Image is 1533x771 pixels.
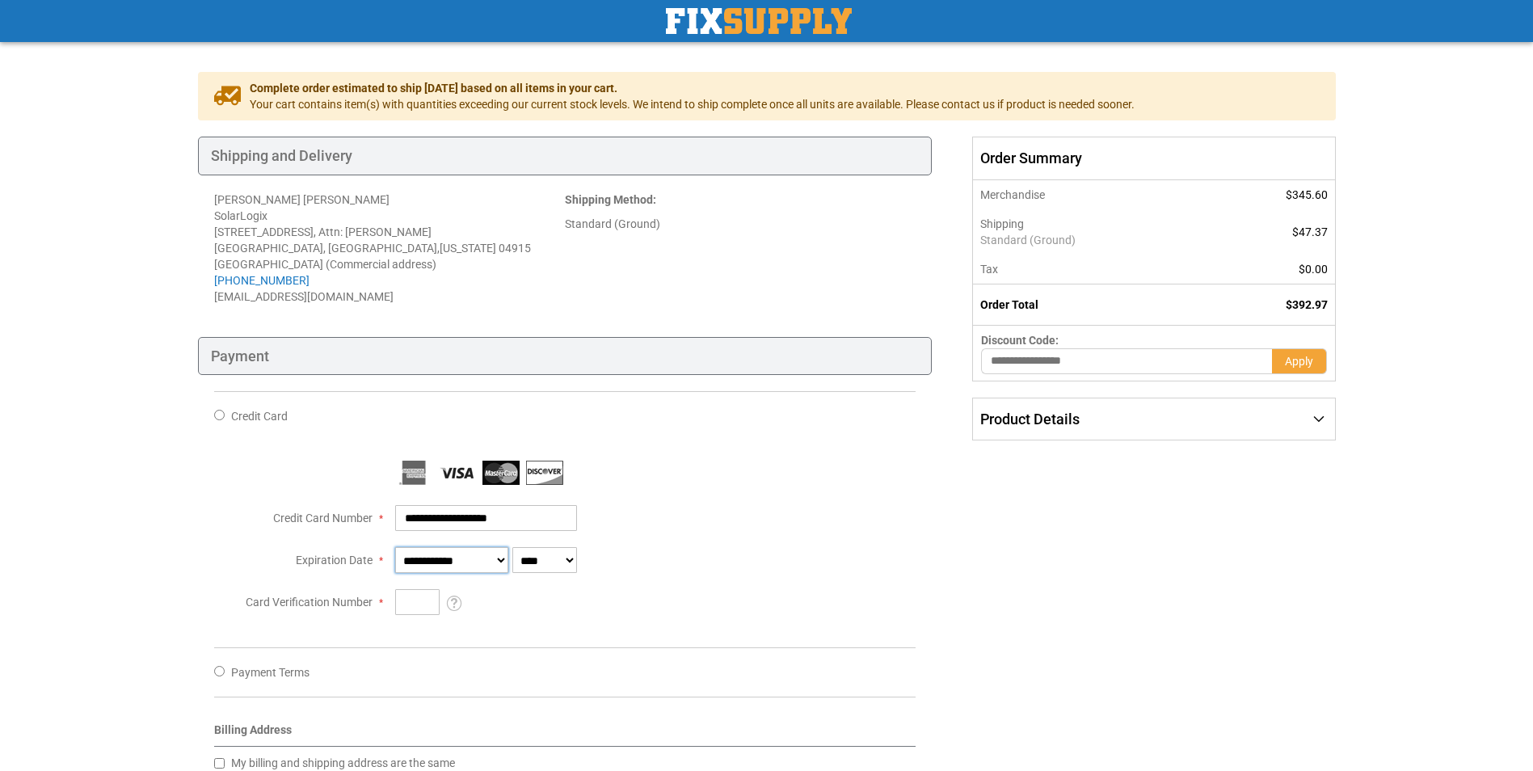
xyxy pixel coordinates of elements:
[1286,298,1328,311] span: $392.97
[231,756,455,769] span: My billing and shipping address are the same
[1286,188,1328,201] span: $345.60
[980,298,1038,311] strong: Order Total
[250,80,1135,96] span: Complete order estimated to ship [DATE] based on all items in your cart.
[1272,348,1327,374] button: Apply
[250,96,1135,112] span: Your cart contains item(s) with quantities exceeding our current stock levels. We intend to ship ...
[666,8,852,34] a: store logo
[666,8,852,34] img: Fix Industrial Supply
[296,554,373,567] span: Expiration Date
[1299,263,1328,276] span: $0.00
[1285,355,1313,368] span: Apply
[973,180,1211,209] th: Merchandise
[395,461,432,485] img: American Express
[440,242,496,255] span: [US_STATE]
[198,337,933,376] div: Payment
[980,411,1080,428] span: Product Details
[214,290,394,303] span: [EMAIL_ADDRESS][DOMAIN_NAME]
[565,193,653,206] span: Shipping Method
[231,666,310,679] span: Payment Terms
[981,334,1059,347] span: Discount Code:
[439,461,476,485] img: Visa
[526,461,563,485] img: Discover
[980,232,1202,248] span: Standard (Ground)
[972,137,1335,180] span: Order Summary
[214,192,565,305] address: [PERSON_NAME] [PERSON_NAME] SolarLogix [STREET_ADDRESS], Attn: [PERSON_NAME] [GEOGRAPHIC_DATA], [...
[565,193,656,206] strong: :
[214,722,916,747] div: Billing Address
[980,217,1024,230] span: Shipping
[273,512,373,525] span: Credit Card Number
[214,274,310,287] a: [PHONE_NUMBER]
[482,461,520,485] img: MasterCard
[1292,225,1328,238] span: $47.37
[231,410,288,423] span: Credit Card
[246,596,373,609] span: Card Verification Number
[198,137,933,175] div: Shipping and Delivery
[565,216,916,232] div: Standard (Ground)
[973,255,1211,284] th: Tax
